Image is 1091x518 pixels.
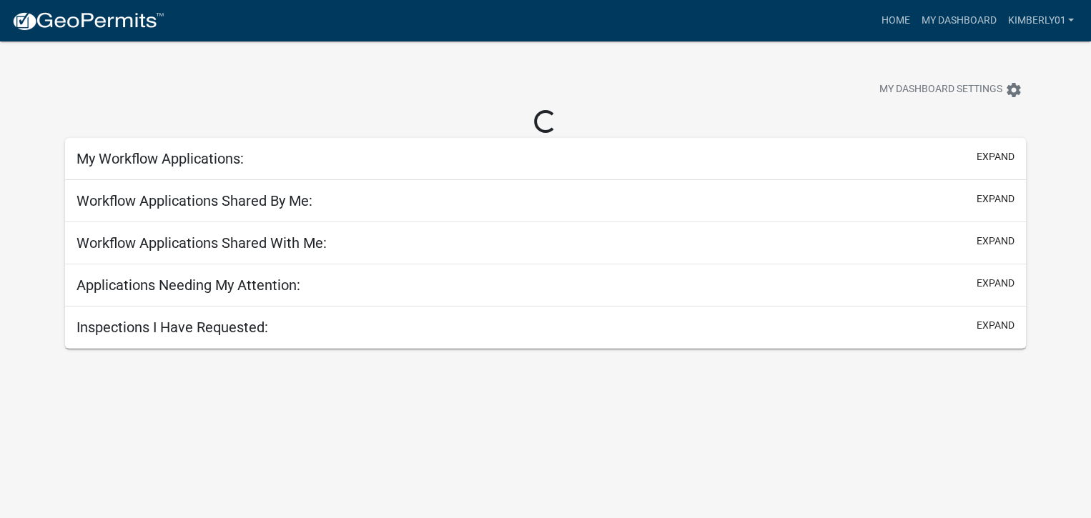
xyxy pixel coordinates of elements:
button: expand [977,149,1015,164]
i: settings [1005,81,1022,99]
span: My Dashboard Settings [879,81,1002,99]
h5: Workflow Applications Shared With Me: [76,234,327,251]
button: expand [977,318,1015,333]
h5: Applications Needing My Attention: [76,277,300,294]
h5: Workflow Applications Shared By Me: [76,192,312,209]
a: Home [875,7,915,34]
button: expand [977,234,1015,249]
button: My Dashboard Settingssettings [868,76,1034,104]
a: kimberly01 [1002,7,1080,34]
h5: My Workflow Applications: [76,150,244,167]
a: My Dashboard [915,7,1002,34]
button: expand [977,191,1015,206]
h5: Inspections I Have Requested: [76,319,268,336]
button: expand [977,276,1015,291]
